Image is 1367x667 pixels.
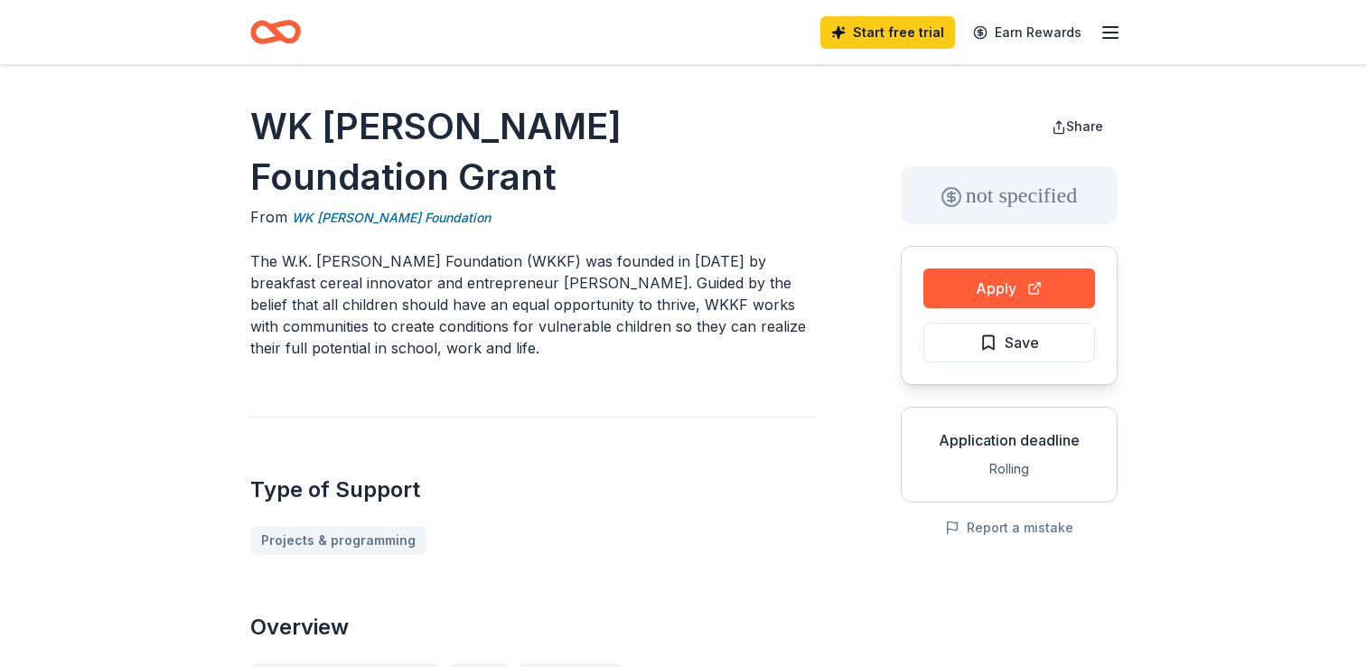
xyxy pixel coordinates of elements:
[923,268,1095,308] button: Apply
[1066,118,1103,134] span: Share
[923,323,1095,362] button: Save
[1037,108,1118,145] button: Share
[250,206,814,229] div: From
[916,458,1102,480] div: Rolling
[1005,331,1039,354] span: Save
[820,16,955,49] a: Start free trial
[916,429,1102,451] div: Application deadline
[250,475,814,504] h2: Type of Support
[962,16,1092,49] a: Earn Rewards
[901,166,1118,224] div: not specified
[250,613,814,642] h2: Overview
[250,101,814,202] h1: WK [PERSON_NAME] Foundation Grant
[945,517,1073,539] button: Report a mistake
[292,207,491,229] a: WK [PERSON_NAME] Foundation
[250,11,301,53] a: Home
[250,250,814,359] p: The W.K. [PERSON_NAME] Foundation (WKKF) was founded in [DATE] by breakfast cereal innovator and ...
